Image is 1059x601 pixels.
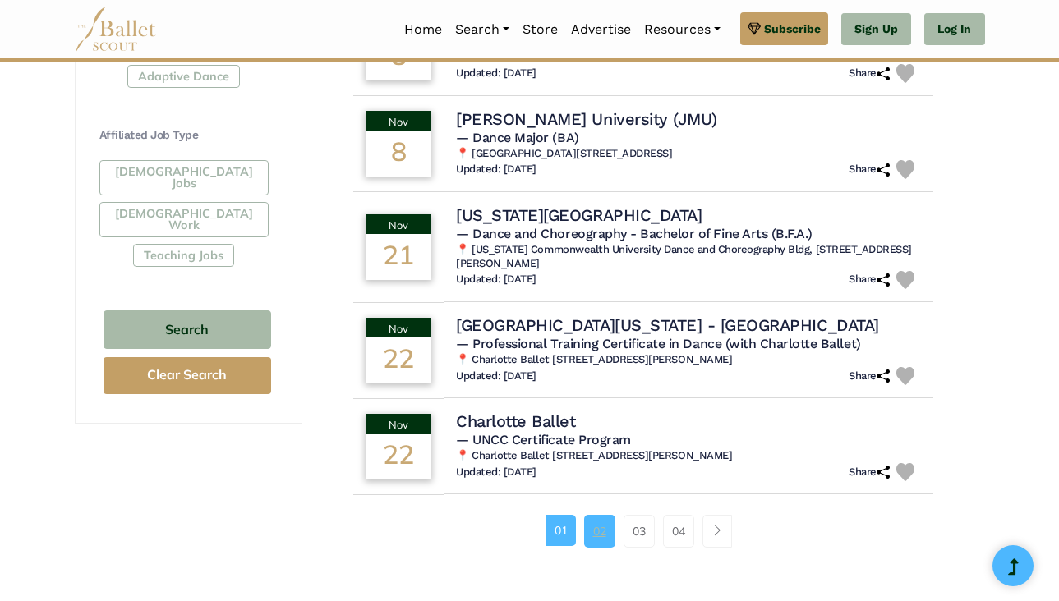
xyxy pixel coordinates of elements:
h4: [US_STATE][GEOGRAPHIC_DATA] [456,204,702,226]
img: gem.svg [748,20,761,38]
a: Search [449,12,516,47]
a: 04 [663,515,694,548]
h6: Updated: [DATE] [456,466,536,479]
h6: 📍 [GEOGRAPHIC_DATA][STREET_ADDRESS] [456,147,921,161]
span: Subscribe [764,20,821,38]
h4: [PERSON_NAME] University (JMU) [456,108,717,130]
span: — UNCC Certificate Program [456,432,631,447]
div: 8 [366,131,431,177]
div: 21 [366,234,431,280]
h6: Updated: [DATE] [456,67,536,80]
a: 02 [584,515,615,548]
nav: Page navigation example [546,515,741,548]
div: Nov [366,318,431,337]
a: Home [398,12,449,47]
h6: Share [849,67,890,80]
h6: 📍 Charlotte Ballet [STREET_ADDRESS][PERSON_NAME] [456,353,921,367]
h4: Affiliated Job Type [99,127,275,144]
h6: Share [849,163,890,177]
span: — Professional Training Certificate in Dance (with Charlotte Ballet) [456,336,860,351]
a: Resources [638,12,727,47]
h6: Updated: [DATE] [456,163,536,177]
a: Advertise [564,12,638,47]
h6: Updated: [DATE] [456,273,536,287]
h6: 📍 [US_STATE] Commonwealth University Dance and Choreography Bldg, [STREET_ADDRESS][PERSON_NAME] [456,243,921,271]
h6: Share [849,273,890,287]
h6: 📍 Charlotte Ballet [STREET_ADDRESS][PERSON_NAME] [456,449,921,463]
div: 22 [366,337,431,383]
h4: Charlotte Ballet [456,411,575,432]
a: Sign Up [841,13,911,46]
h6: Share [849,466,890,479]
h4: [GEOGRAPHIC_DATA][US_STATE] - [GEOGRAPHIC_DATA] [456,314,878,336]
a: Subscribe [740,12,828,45]
a: 03 [624,515,655,548]
h6: Share [849,369,890,383]
button: Search [104,310,271,349]
span: — Dance Major (BA) [456,130,578,145]
span: — Dance and Choreography - Bachelor of Fine Arts (B.F.A.) [456,226,813,241]
h6: Updated: [DATE] [456,369,536,383]
a: 01 [546,515,576,546]
div: Nov [366,414,431,434]
div: 22 [366,434,431,479]
button: Clear Search [104,357,271,394]
div: Nov [366,214,431,234]
a: Store [516,12,564,47]
a: Log In [924,13,984,46]
div: Nov [366,111,431,131]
